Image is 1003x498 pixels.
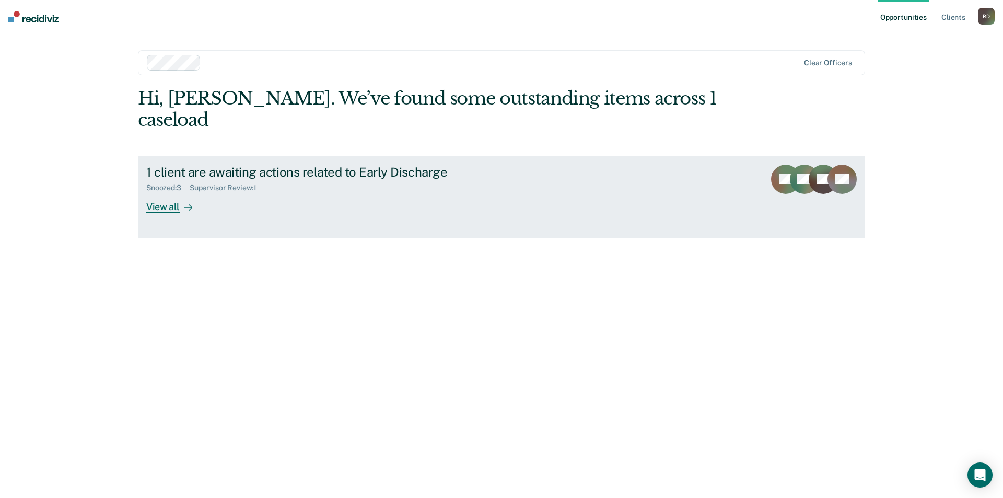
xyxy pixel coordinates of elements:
[8,11,59,22] img: Recidiviz
[190,183,265,192] div: Supervisor Review : 1
[138,156,865,238] a: 1 client are awaiting actions related to Early DischargeSnoozed:3Supervisor Review:1View all
[978,8,995,25] div: R D
[146,192,205,213] div: View all
[138,88,720,131] div: Hi, [PERSON_NAME]. We’ve found some outstanding items across 1 caseload
[978,8,995,25] button: RD
[967,462,993,488] div: Open Intercom Messenger
[146,183,190,192] div: Snoozed : 3
[804,59,852,67] div: Clear officers
[146,165,513,180] div: 1 client are awaiting actions related to Early Discharge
